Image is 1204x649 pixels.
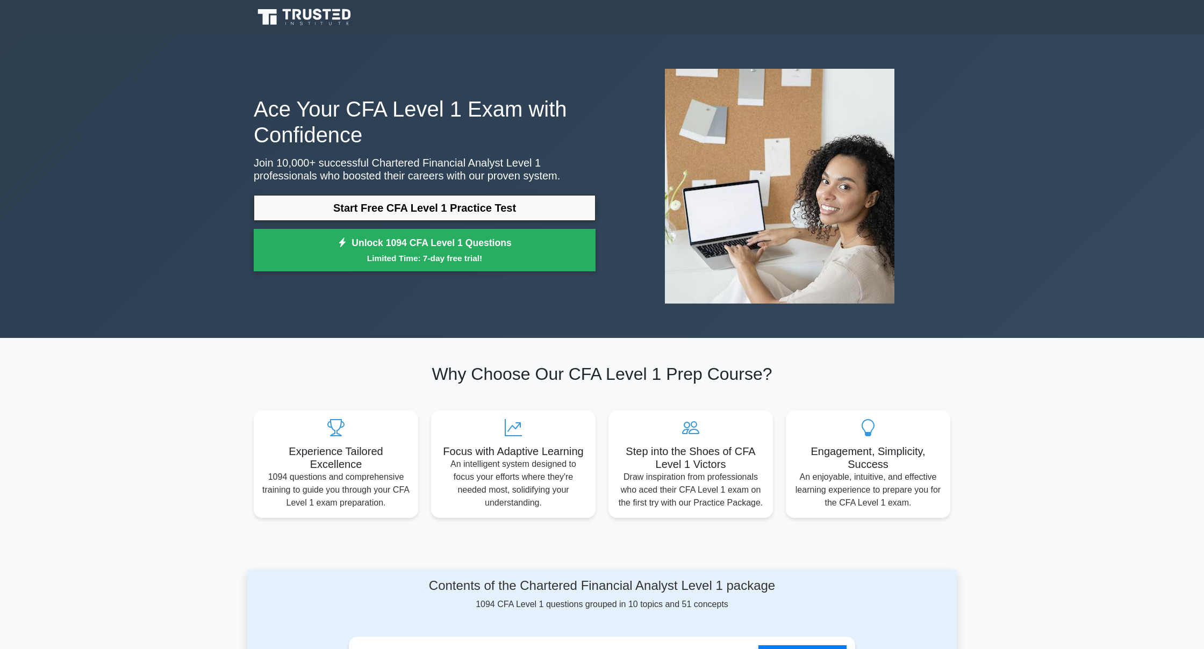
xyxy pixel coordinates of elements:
div: 1094 CFA Level 1 questions grouped in 10 topics and 51 concepts [349,578,855,611]
p: An intelligent system designed to focus your efforts where they're needed most, solidifying your ... [440,458,587,509]
small: Limited Time: 7-day free trial! [267,252,582,264]
p: Join 10,000+ successful Chartered Financial Analyst Level 1 professionals who boosted their caree... [254,156,596,182]
h5: Engagement, Simplicity, Success [794,445,942,471]
h4: Contents of the Chartered Financial Analyst Level 1 package [349,578,855,594]
p: Draw inspiration from professionals who aced their CFA Level 1 exam on the first try with our Pra... [617,471,764,509]
a: Start Free CFA Level 1 Practice Test [254,195,596,221]
p: An enjoyable, intuitive, and effective learning experience to prepare you for the CFA Level 1 exam. [794,471,942,509]
h5: Experience Tailored Excellence [262,445,410,471]
h1: Ace Your CFA Level 1 Exam with Confidence [254,96,596,148]
h5: Focus with Adaptive Learning [440,445,587,458]
h5: Step into the Shoes of CFA Level 1 Victors [617,445,764,471]
p: 1094 questions and comprehensive training to guide you through your CFA Level 1 exam preparation. [262,471,410,509]
h2: Why Choose Our CFA Level 1 Prep Course? [254,364,950,384]
a: Unlock 1094 CFA Level 1 QuestionsLimited Time: 7-day free trial! [254,229,596,272]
